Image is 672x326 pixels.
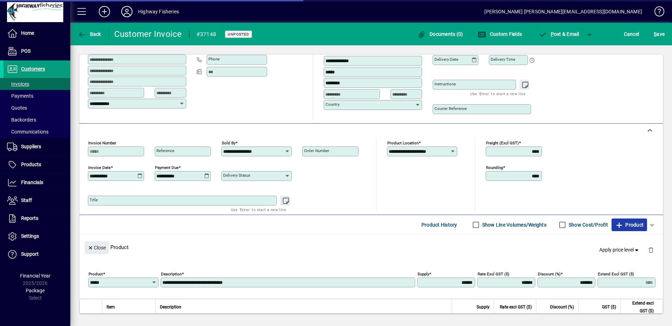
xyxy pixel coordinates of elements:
mat-label: Delivery date [434,57,458,62]
button: Close [85,241,109,254]
label: Show Line Volumes/Weights [481,221,547,228]
a: Reports [4,210,70,227]
button: Documents (0) [416,28,465,40]
mat-label: Supply [418,272,429,276]
div: Highway Fisheries [138,6,179,17]
mat-label: Sold by [222,141,235,145]
span: S [654,31,657,37]
span: Back [78,31,101,37]
mat-label: Payment due [155,165,179,170]
a: Invoices [4,78,70,90]
mat-label: Phone [208,57,220,61]
button: Back [76,28,103,40]
a: Settings [4,228,70,245]
a: POS [4,43,70,60]
button: Add [93,5,116,18]
span: Close [88,242,106,254]
button: Delete [642,241,659,258]
span: Reports [21,215,38,221]
span: Products [21,162,41,167]
a: View on map [401,44,413,55]
button: Custom Fields [476,28,524,40]
a: Products [4,156,70,174]
a: Communications [4,126,70,138]
span: Quotes [7,105,27,111]
mat-label: Courier Reference [434,106,467,111]
span: Support [21,251,39,257]
mat-label: Product [89,272,103,276]
span: Backorders [7,117,36,123]
span: GST ($) [602,303,616,311]
div: #37148 [196,29,217,40]
span: Invoices [7,81,29,87]
span: Cancel [624,28,639,40]
span: ost & Email [538,31,579,37]
app-page-header-button: Back [70,28,109,40]
app-page-header-button: Delete [642,247,659,253]
button: Profile [116,5,138,18]
button: Product History [419,219,460,231]
mat-label: Extend excl GST ($) [598,272,634,276]
div: Customer Invoice [114,28,182,40]
mat-label: Country [325,102,340,107]
span: Apply price level [599,246,640,254]
a: Staff [4,192,70,209]
span: ave [654,28,665,40]
div: Product [79,234,663,260]
mat-label: Description [161,272,182,276]
a: Payments [4,90,70,102]
span: Description [160,303,181,311]
app-page-header-button: Close [83,244,110,250]
a: Suppliers [4,138,70,156]
span: Home [21,30,34,36]
span: Product History [421,219,457,230]
button: Save [652,28,666,40]
button: Cancel [622,28,641,40]
mat-label: Product location [387,141,419,145]
mat-hint: Use 'Enter' to start a new line [470,90,525,98]
button: Choose address [413,44,424,55]
div: [PERSON_NAME] [PERSON_NAME][EMAIL_ADDRESS][DOMAIN_NAME] [484,6,642,17]
span: Supply [477,303,490,311]
a: Backorders [4,114,70,126]
mat-label: Rate excl GST ($) [478,272,509,276]
span: Package [26,288,45,293]
span: Item [106,303,115,311]
span: Staff [21,197,32,203]
span: Discount (%) [550,303,574,311]
span: Customers [21,66,45,72]
mat-label: Freight (excl GST) [486,141,519,145]
span: Settings [21,233,39,239]
button: Apply price level [596,244,643,256]
mat-label: Delivery status [223,173,250,178]
span: Suppliers [21,144,41,149]
button: Product [612,219,647,231]
mat-label: Instructions [434,81,456,86]
a: Knowledge Base [649,1,663,24]
button: Post & Email [535,28,583,40]
span: POS [21,48,31,54]
span: P [551,31,554,37]
span: Communications [7,129,49,135]
span: Extend excl GST ($) [625,299,654,315]
span: Financials [21,180,43,185]
mat-label: Discount (%) [538,272,561,276]
span: Documents (0) [418,31,463,37]
span: Payments [7,93,33,99]
mat-label: Rounding [486,165,503,170]
span: Rate excl GST ($) [500,303,532,311]
span: Financial Year [20,273,51,279]
mat-label: Reference [156,148,174,153]
mat-hint: Use 'Enter' to start a new line [231,206,286,214]
mat-label: Delivery time [491,57,515,62]
a: Home [4,25,70,42]
a: Financials [4,174,70,191]
a: Quotes [4,102,70,114]
span: Unposted [228,32,249,37]
mat-label: Invoice number [88,141,116,145]
span: Product [615,219,644,230]
mat-label: Invoice date [88,165,111,170]
a: Support [4,246,70,263]
mat-label: Title [90,197,98,202]
label: Show Cost/Profit [567,221,608,228]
